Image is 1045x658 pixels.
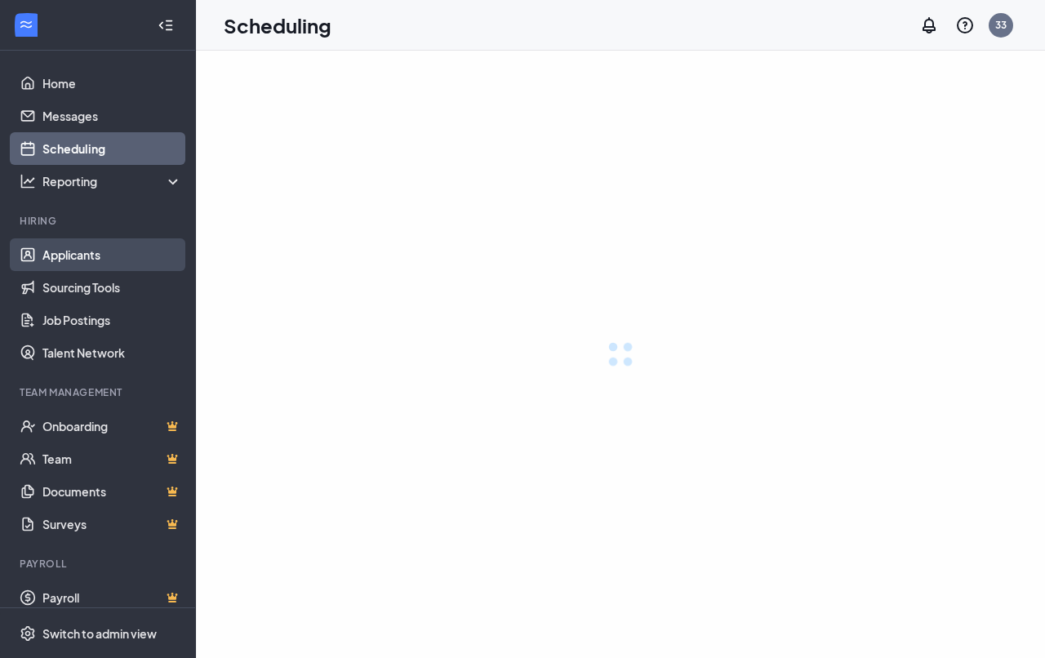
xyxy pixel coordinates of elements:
div: 33 [995,18,1007,32]
a: Messages [42,100,182,132]
svg: Notifications [919,16,939,35]
a: Talent Network [42,336,182,369]
a: Job Postings [42,304,182,336]
svg: Analysis [20,173,36,189]
svg: QuestionInfo [955,16,975,35]
div: Payroll [20,557,179,571]
a: Applicants [42,238,182,271]
a: TeamCrown [42,442,182,475]
a: Home [42,67,182,100]
h1: Scheduling [224,11,331,39]
a: DocumentsCrown [42,475,182,508]
a: Scheduling [42,132,182,165]
a: PayrollCrown [42,581,182,614]
a: Sourcing Tools [42,271,182,304]
svg: Settings [20,625,36,642]
svg: WorkstreamLogo [18,16,34,33]
a: OnboardingCrown [42,410,182,442]
div: Hiring [20,214,179,228]
a: SurveysCrown [42,508,182,540]
div: Switch to admin view [42,625,157,642]
div: Team Management [20,385,179,399]
svg: Collapse [158,17,174,33]
div: Reporting [42,173,183,189]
